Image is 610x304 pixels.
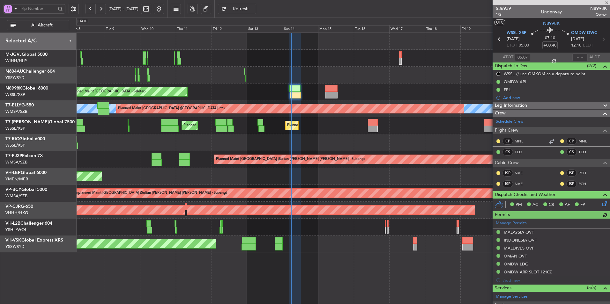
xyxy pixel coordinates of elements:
span: (5/5) [587,284,596,291]
a: TEO [515,149,529,155]
span: Cabin Crew [495,159,519,167]
div: Planned Maint [GEOGRAPHIC_DATA] (Sultan [PERSON_NAME] [PERSON_NAME] - Subang) [216,155,365,164]
div: Fri 19 [460,25,496,33]
a: Manage Services [496,293,528,300]
a: VP-BCYGlobal 5000 [5,187,47,192]
span: 536939 [496,5,511,12]
span: VH-L2B [5,221,20,226]
span: Services [495,285,511,292]
div: ISP [566,170,577,177]
div: ISP [502,180,513,187]
a: VP-CJRG-650 [5,204,33,209]
a: WMSA/SZB [5,159,27,165]
a: VHHH/HKG [5,210,28,216]
a: N604AUChallenger 604 [5,69,55,74]
a: TEO [578,149,593,155]
span: 05:00 [519,42,529,49]
span: Dispatch Checks and Weather [495,191,555,199]
span: CR [549,202,554,208]
span: N8998K [590,5,607,12]
span: Crew [495,110,506,117]
span: 1/2 [496,12,511,17]
span: Leg Information [495,102,527,109]
span: WSSL XSP [507,30,526,36]
a: MNL [578,138,593,144]
a: WSSL/XSP [5,126,25,131]
span: Owner [590,12,607,17]
div: ISP [566,180,577,187]
span: 12:10 [571,42,581,49]
a: PCH [578,170,593,176]
span: M-JGVJ [5,52,22,57]
div: CS [566,148,577,156]
span: N8998K [543,20,560,27]
a: NVE [515,181,529,187]
span: ELDT [583,42,593,49]
span: VP-BCY [5,187,21,192]
div: Add new [503,95,607,100]
a: T7-[PERSON_NAME]Global 7500 [5,120,75,124]
span: ALDT [589,54,600,61]
div: Planned Maint [GEOGRAPHIC_DATA] ([GEOGRAPHIC_DATA] Intl) [118,104,225,113]
div: Wed 10 [140,25,176,33]
a: WIHH/HLP [5,58,27,64]
div: Mon 8 [69,25,105,33]
div: Underway [541,9,562,15]
div: Planned Maint Dubai (Al Maktoum Intl) [183,121,246,130]
div: Tue 16 [354,25,390,33]
div: Mon 15 [318,25,354,33]
span: VP-CJR [5,204,21,209]
span: AC [532,202,538,208]
span: VH-VSK [5,238,21,242]
a: PCH [578,181,593,187]
input: Trip Number [20,4,56,13]
a: N8998KGlobal 6000 [5,86,48,90]
div: Planned Maint [GEOGRAPHIC_DATA] (Seletar) [71,87,145,97]
span: FP [580,202,585,208]
div: CP [502,138,513,145]
span: (2/2) [587,62,596,69]
span: 07:10 [545,35,555,41]
div: ISP [502,170,513,177]
div: Wed 17 [389,25,425,33]
a: YSHL/WOL [5,227,27,233]
span: [DATE] [571,36,584,42]
button: Refresh [218,4,256,14]
div: Fri 12 [212,25,247,33]
a: Schedule Crew [496,119,524,125]
div: FPL [504,87,511,92]
a: WMSA/SZB [5,109,27,114]
button: All Aircraft [7,20,69,30]
span: Refresh [228,7,254,11]
div: WSSL // use OMKOM as a departure point [504,71,585,76]
a: T7-RICGlobal 6000 [5,137,45,141]
span: T7-RIC [5,137,19,141]
a: WSSL/XSP [5,142,25,148]
div: Sat 13 [247,25,283,33]
a: MNL [515,138,529,144]
div: CS [502,148,513,156]
a: T7-ELLYG-550 [5,103,34,107]
div: [DATE] [78,19,88,24]
span: T7-[PERSON_NAME] [5,120,49,124]
a: VH-VSKGlobal Express XRS [5,238,63,242]
a: T7-PJ29Falcon 7X [5,154,43,158]
span: [DATE] - [DATE] [108,6,138,12]
div: Unplanned Maint [GEOGRAPHIC_DATA] (Sultan [PERSON_NAME] [PERSON_NAME] - Subang) [74,188,227,198]
span: Dispatch To-Dos [495,62,527,70]
span: ATOT [503,54,513,61]
a: YSSY/SYD [5,244,25,250]
button: UTC [494,19,505,25]
div: Planned Maint [GEOGRAPHIC_DATA] (Seletar) [287,121,362,130]
div: Tue 9 [105,25,140,33]
a: NVE [515,170,529,176]
div: CP [566,138,577,145]
a: VH-LEPGlobal 6000 [5,170,47,175]
a: M-JGVJGlobal 5000 [5,52,48,57]
span: T7-PJ29 [5,154,22,158]
div: Sun 14 [283,25,318,33]
span: Flight Crew [495,127,518,134]
span: ETOT [507,42,517,49]
span: [DATE] [507,36,520,42]
span: AF [565,202,570,208]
